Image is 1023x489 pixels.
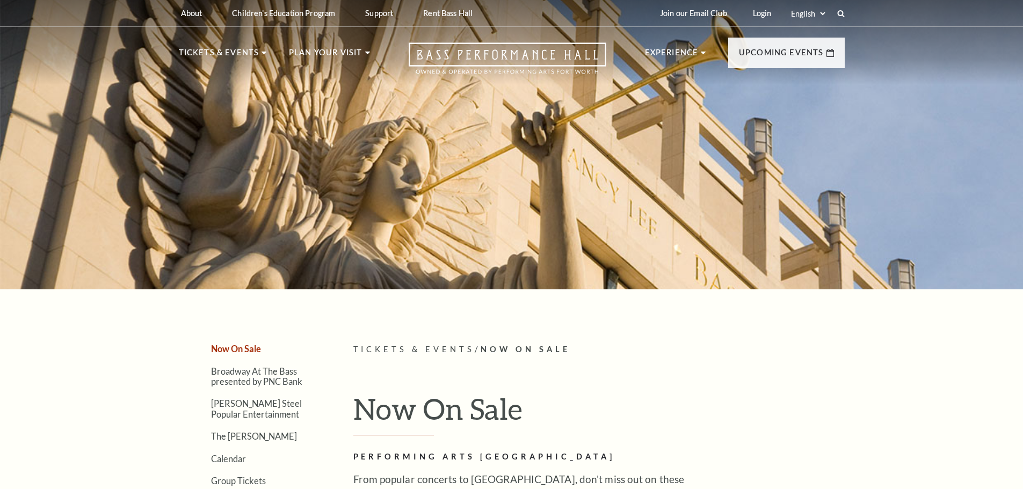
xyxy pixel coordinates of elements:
h1: Now On Sale [353,391,845,435]
a: [PERSON_NAME] Steel Popular Entertainment [211,398,302,419]
a: Broadway At The Bass presented by PNC Bank [211,366,302,386]
p: Rent Bass Hall [423,9,473,18]
span: Tickets & Events [353,345,475,354]
a: Calendar [211,454,246,464]
h2: Performing Arts [GEOGRAPHIC_DATA] [353,450,702,464]
span: Now On Sale [481,345,570,354]
a: Group Tickets [211,476,266,486]
a: Now On Sale [211,344,261,354]
p: / [353,343,845,356]
p: Support [365,9,393,18]
p: About [181,9,202,18]
p: Plan Your Visit [289,46,362,65]
p: Upcoming Events [739,46,824,65]
p: Experience [645,46,699,65]
p: Tickets & Events [179,46,259,65]
p: Children's Education Program [232,9,335,18]
select: Select: [789,9,827,19]
a: The [PERSON_NAME] [211,431,297,441]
